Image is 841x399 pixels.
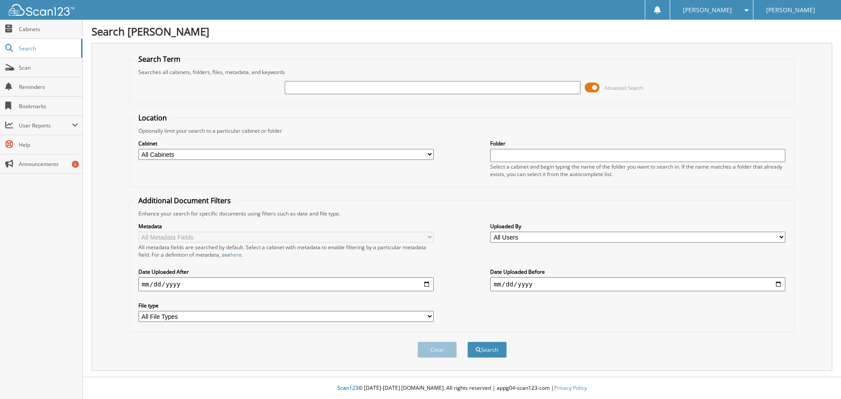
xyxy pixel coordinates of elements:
div: 6 [72,161,79,168]
label: Date Uploaded After [138,268,434,275]
label: Date Uploaded Before [490,268,785,275]
span: [PERSON_NAME] [683,7,732,13]
span: Reminders [19,83,78,91]
span: Advanced Search [604,85,643,91]
span: Help [19,141,78,148]
span: Scan [19,64,78,71]
span: Bookmarks [19,102,78,110]
div: Select a cabinet and begin typing the name of the folder you want to search in. If the name match... [490,163,785,178]
label: Cabinet [138,140,434,147]
h1: Search [PERSON_NAME] [92,24,832,39]
div: Enhance your search for specific documents using filters such as date and file type. [134,210,790,217]
div: All metadata fields are searched by default. Select a cabinet with metadata to enable filtering b... [138,244,434,258]
label: Folder [490,140,785,147]
div: Optionally limit your search to a particular cabinet or folder [134,127,790,134]
input: start [138,277,434,291]
label: Metadata [138,222,434,230]
span: Scan123 [337,384,358,392]
label: Uploaded By [490,222,785,230]
input: end [490,277,785,291]
label: File type [138,302,434,309]
legend: Location [134,113,171,123]
legend: Additional Document Filters [134,196,235,205]
span: Announcements [19,160,78,168]
span: Cabinets [19,25,78,33]
span: [PERSON_NAME] [766,7,815,13]
a: Privacy Policy [554,384,587,392]
button: Search [467,342,507,358]
div: Searches all cabinets, folders, files, metadata, and keywords [134,68,790,76]
button: Clear [417,342,457,358]
span: User Reports [19,122,72,129]
a: here [230,251,242,258]
img: scan123-logo-white.svg [9,4,74,16]
span: Search [19,45,77,52]
div: © [DATE]-[DATE] [DOMAIN_NAME]. All rights reserved | appg04-scan123-com | [83,378,841,399]
legend: Search Term [134,54,185,64]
